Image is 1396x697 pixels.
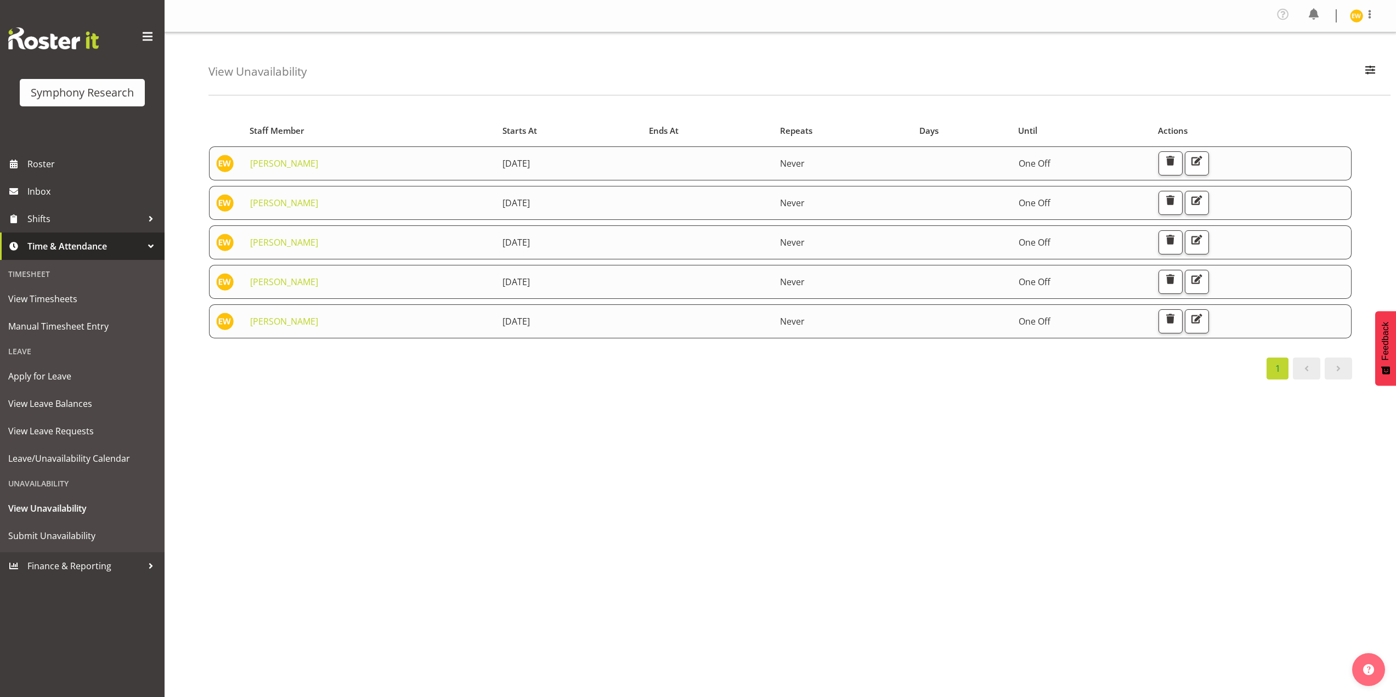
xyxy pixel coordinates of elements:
button: Edit Unavailability [1185,270,1209,294]
span: Never [780,197,805,209]
span: View Timesheets [8,291,156,307]
span: One Off [1019,236,1050,248]
span: One Off [1019,276,1050,288]
a: [PERSON_NAME] [250,315,318,327]
span: Never [780,157,805,169]
div: Until [1018,124,1145,137]
span: [DATE] [502,197,530,209]
a: [PERSON_NAME] [250,157,318,169]
div: Ends At [649,124,767,137]
div: Leave [3,340,162,362]
div: Actions [1158,124,1345,137]
span: [DATE] [502,315,530,327]
span: [DATE] [502,157,530,169]
button: Delete Unavailability [1158,151,1183,175]
button: Edit Unavailability [1185,191,1209,215]
button: Delete Unavailability [1158,309,1183,333]
div: Symphony Research [31,84,134,101]
div: Timesheet [3,263,162,285]
div: Repeats [780,124,907,137]
a: Submit Unavailability [3,522,162,549]
div: Days [919,124,1005,137]
button: Edit Unavailability [1185,230,1209,254]
a: View Leave Balances [3,390,162,417]
a: Leave/Unavailability Calendar [3,445,162,472]
span: View Unavailability [8,500,156,517]
span: Feedback [1381,322,1391,360]
span: [DATE] [502,236,530,248]
span: Roster [27,156,159,172]
img: enrica-walsh11863.jpg [216,194,234,212]
span: Time & Attendance [27,238,143,254]
button: Feedback - Show survey [1375,311,1396,386]
span: One Off [1019,197,1050,209]
span: [DATE] [502,276,530,288]
a: View Leave Requests [3,417,162,445]
span: View Leave Requests [8,423,156,439]
a: View Unavailability [3,495,162,522]
img: enrica-walsh11863.jpg [216,313,234,330]
a: [PERSON_NAME] [250,197,318,209]
span: Leave/Unavailability Calendar [8,450,156,467]
h4: View Unavailability [208,65,307,78]
div: Staff Member [250,124,490,137]
button: Edit Unavailability [1185,309,1209,333]
span: Never [780,236,805,248]
img: enrica-walsh11863.jpg [216,234,234,251]
img: Rosterit website logo [8,27,99,49]
span: One Off [1019,157,1050,169]
div: Unavailability [3,472,162,495]
a: [PERSON_NAME] [250,276,318,288]
img: help-xxl-2.png [1363,664,1374,675]
button: Delete Unavailability [1158,191,1183,215]
span: Shifts [27,211,143,227]
a: Apply for Leave [3,362,162,390]
span: Submit Unavailability [8,528,156,544]
span: Manual Timesheet Entry [8,318,156,335]
span: One Off [1019,315,1050,327]
img: enrica-walsh11863.jpg [216,273,234,291]
button: Delete Unavailability [1158,230,1183,254]
span: Never [780,315,805,327]
a: [PERSON_NAME] [250,236,318,248]
button: Filter Employees [1359,60,1382,84]
button: Edit Unavailability [1185,151,1209,175]
span: Inbox [27,183,159,200]
span: Finance & Reporting [27,558,143,574]
span: Apply for Leave [8,368,156,384]
img: enrica-walsh11863.jpg [1350,9,1363,22]
a: Manual Timesheet Entry [3,313,162,340]
img: enrica-walsh11863.jpg [216,155,234,172]
div: Starts At [502,124,636,137]
span: Never [780,276,805,288]
span: View Leave Balances [8,395,156,412]
button: Delete Unavailability [1158,270,1183,294]
a: View Timesheets [3,285,162,313]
